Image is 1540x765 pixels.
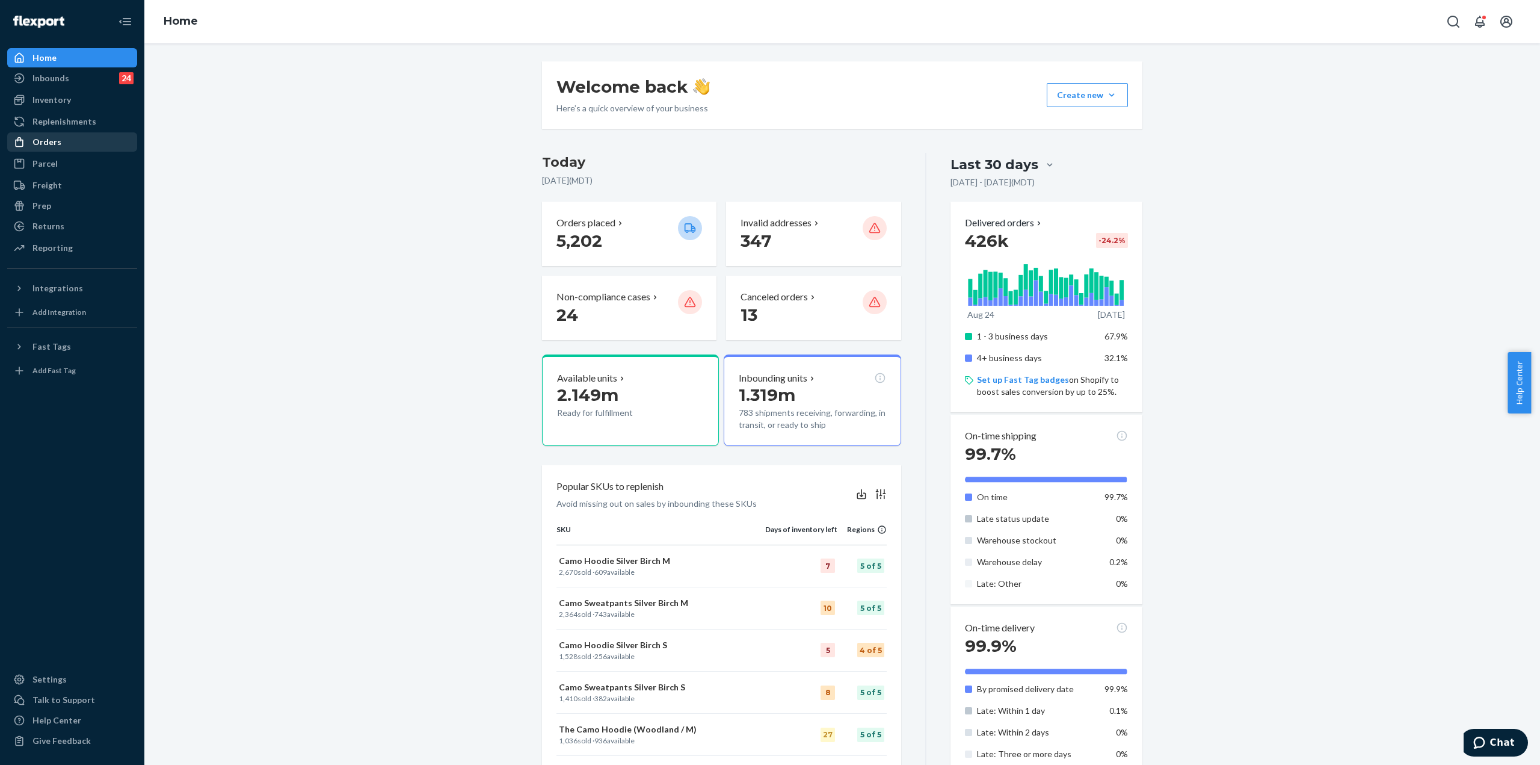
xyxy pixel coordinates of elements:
span: 1.319m [739,385,795,405]
a: Home [7,48,137,67]
button: Available units2.149mReady for fulfillment [542,355,719,446]
span: 0% [1116,749,1128,759]
a: Home [164,14,198,28]
p: Camo Hoodie Silver Birch S [559,639,763,651]
a: Freight [7,176,137,195]
button: Close Navigation [113,10,137,34]
p: Ready for fulfillment [557,407,668,419]
div: Give Feedback [32,735,91,747]
div: Replenishments [32,116,96,128]
a: Inbounds24 [7,69,137,88]
img: Flexport logo [13,16,64,28]
span: 99.7% [1104,492,1128,502]
p: On-time shipping [965,429,1036,443]
button: Help Center [1508,352,1531,413]
p: Warehouse delay [977,556,1095,568]
button: Open account menu [1494,10,1518,34]
button: Open Search Box [1441,10,1465,34]
div: Last 30 days [950,155,1038,174]
div: Parcel [32,158,58,170]
p: Orders placed [556,216,615,230]
span: 2,364 [559,610,577,619]
a: Reporting [7,238,137,258]
p: sold · available [559,651,763,661]
div: 8 [821,686,835,700]
a: Add Fast Tag [7,361,137,380]
iframe: Opens a widget where you can chat to one of our agents [1464,729,1528,759]
div: 10 [821,601,835,615]
p: The Camo Hoodie (Woodland / M) [559,723,763,736]
div: Talk to Support [32,694,95,706]
span: 1,528 [559,652,577,661]
a: Returns [7,217,137,236]
p: 783 shipments receiving, forwarding, in transit, or ready to ship [739,407,885,431]
span: 0.1% [1109,705,1128,716]
p: Camo Hoodie Silver Birch M [559,555,763,567]
p: Late: Other [977,578,1095,590]
a: Help Center [7,711,137,730]
span: 32.1% [1104,353,1128,363]
span: 382 [594,694,607,703]
div: 4 of 5 [857,643,884,657]
div: Inbounds [32,72,69,84]
button: Talk to Support [7,690,137,710]
p: Non-compliance cases [556,290,650,304]
button: Integrations [7,279,137,298]
button: Non-compliance cases 24 [542,276,716,340]
p: Invalid addresses [741,216,812,230]
div: Help Center [32,714,81,726]
p: Aug 24 [967,309,994,321]
a: Orders [7,132,137,152]
button: Fast Tags [7,337,137,356]
a: Set up Fast Tag badges [977,374,1069,385]
div: 24 [119,72,134,84]
p: on Shopify to boost sales conversion by up to 25%. [977,374,1128,398]
span: 0% [1116,727,1128,737]
a: Replenishments [7,112,137,131]
button: Open notifications [1468,10,1492,34]
p: 1 - 3 business days [977,330,1095,342]
span: 256 [594,652,607,661]
div: Home [32,52,57,64]
button: Orders placed 5,202 [542,202,716,266]
span: 2,670 [559,568,577,577]
p: Avoid missing out on sales by inbounding these SKUs [556,498,757,510]
div: 5 of 5 [857,686,884,700]
p: On time [977,491,1095,503]
p: Canceled orders [741,290,808,304]
span: 24 [556,305,578,325]
p: sold · available [559,567,763,577]
div: 5 of 5 [857,728,884,742]
p: Late status update [977,513,1095,525]
p: Camo Sweatpants Silver Birch S [559,681,763,693]
span: 99.7% [965,444,1016,464]
span: 936 [594,736,607,745]
p: Warehouse stockout [977,534,1095,547]
p: Delivered orders [965,216,1044,230]
a: Inventory [7,90,137,110]
a: Settings [7,670,137,689]
span: 13 [741,305,757,325]
div: Regions [837,524,887,534]
div: 7 [821,559,835,573]
p: sold · available [559,736,763,746]
button: Inbounding units1.319m783 shipments receiving, forwarding, in transit, or ready to ship [724,355,901,446]
button: Create new [1047,83,1128,107]
span: 5,202 [556,231,602,251]
span: 347 [741,231,771,251]
span: 99.9% [1104,684,1128,694]
p: Late: Within 2 days [977,726,1095,739]
div: Reporting [32,242,73,254]
h3: Today [542,153,901,172]
span: 0% [1116,535,1128,545]
th: Days of inventory left [765,524,837,545]
div: Returns [32,220,64,232]
span: 743 [594,610,607,619]
div: Freight [32,179,62,191]
span: 67.9% [1104,331,1128,341]
p: Available units [557,371,617,385]
div: 27 [821,728,835,742]
p: Late: Three or more days [977,748,1095,760]
p: Popular SKUs to replenish [556,480,664,494]
span: 0% [1116,513,1128,524]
